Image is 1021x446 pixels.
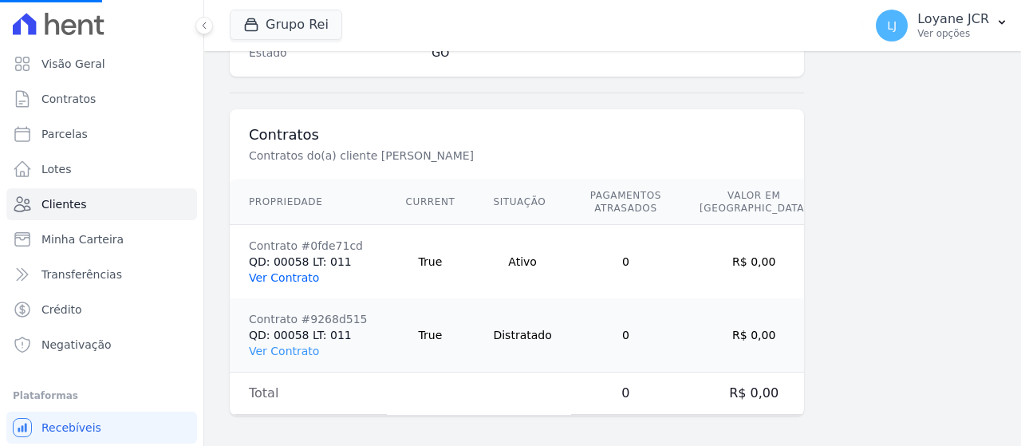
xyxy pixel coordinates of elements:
dd: GO [432,45,785,61]
td: 0 [571,298,680,373]
a: Ver Contrato [249,271,319,284]
td: Distratado [474,298,570,373]
th: Pagamentos Atrasados [571,180,680,225]
a: Transferências [6,259,197,290]
span: Recebíveis [41,420,101,436]
td: 0 [571,225,680,299]
span: Contratos [41,91,96,107]
td: Ativo [474,225,570,299]
th: Situação [474,180,570,225]
span: Visão Geral [41,56,105,72]
td: QD: 00058 LT: 011 [230,298,387,373]
span: Crédito [41,302,82,318]
th: Propriedade [230,180,387,225]
button: Grupo Rei [230,10,342,40]
td: True [387,298,475,373]
a: Negativação [6,329,197,361]
a: Lotes [6,153,197,185]
a: Parcelas [6,118,197,150]
p: Loyane JCR [917,11,989,27]
span: Negativação [41,337,112,353]
a: Recebíveis [6,412,197,444]
a: Contratos [6,83,197,115]
button: LJ Loyane JCR Ver opções [863,3,1021,48]
th: Valor em [GEOGRAPHIC_DATA] [680,180,827,225]
p: Contratos do(a) cliente [PERSON_NAME] [249,148,785,164]
span: Clientes [41,196,86,212]
a: Minha Carteira [6,223,197,255]
td: R$ 0,00 [680,225,827,299]
td: R$ 0,00 [680,373,827,415]
h3: Contratos [249,125,785,144]
td: 0 [571,373,680,415]
td: True [387,225,475,299]
a: Crédito [6,294,197,326]
div: Contrato #0fde71cd [249,238,368,254]
span: Transferências [41,266,122,282]
a: Clientes [6,188,197,220]
td: R$ 0,00 [680,298,827,373]
a: Ver Contrato [249,345,319,357]
a: Visão Geral [6,48,197,80]
span: Lotes [41,161,72,177]
td: QD: 00058 LT: 011 [230,225,387,299]
p: Ver opções [917,27,989,40]
dt: Estado [249,45,419,61]
span: Parcelas [41,126,88,142]
span: LJ [887,20,897,31]
div: Plataformas [13,386,191,405]
span: Minha Carteira [41,231,124,247]
div: Contrato #9268d515 [249,311,368,327]
td: Total [230,373,387,415]
th: Current [387,180,475,225]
